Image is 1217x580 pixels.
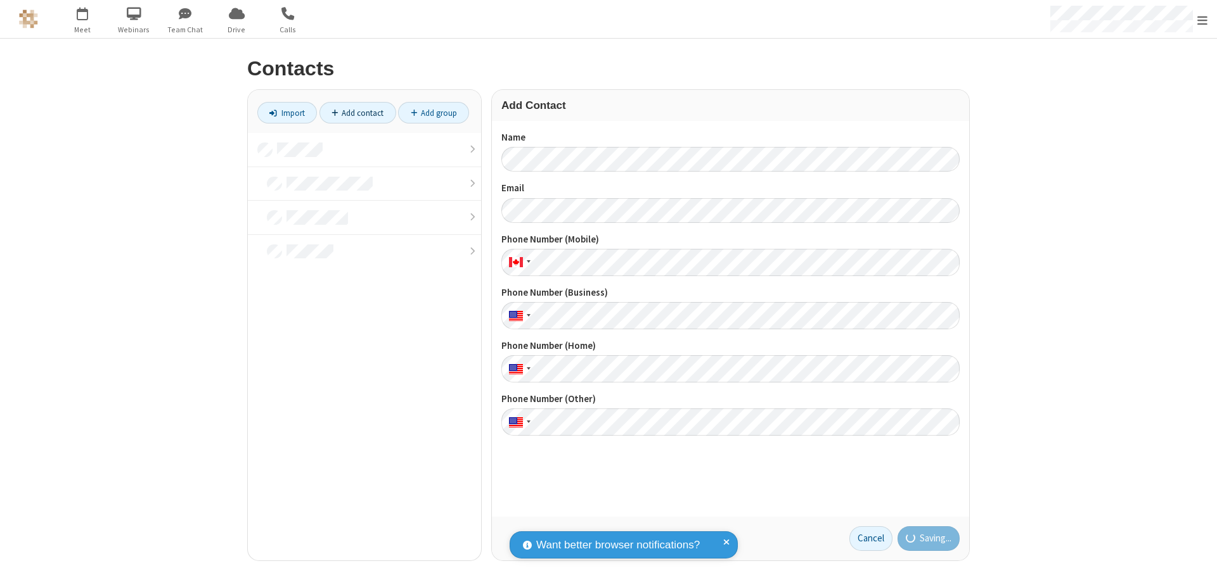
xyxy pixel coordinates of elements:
[501,302,534,329] div: United States: + 1
[501,392,960,407] label: Phone Number (Other)
[319,102,396,123] a: Add contact
[501,181,960,196] label: Email
[898,526,960,552] button: Saving...
[110,24,158,35] span: Webinars
[501,339,960,353] label: Phone Number (Home)
[398,102,469,123] a: Add group
[59,24,106,35] span: Meet
[162,24,209,35] span: Team Chat
[501,130,960,145] label: Name
[501,249,534,276] div: Canada: + 1
[501,99,960,111] h3: Add Contact
[247,58,970,80] h2: Contacts
[849,526,892,552] a: Cancel
[501,408,534,436] div: United States: + 1
[213,24,261,35] span: Drive
[501,286,960,300] label: Phone Number (Business)
[257,102,317,123] a: Import
[19,9,38,28] img: QA Selenium DO NOT DELETE OR CHANGE
[264,24,312,35] span: Calls
[501,355,534,382] div: United States: + 1
[501,232,960,247] label: Phone Number (Mobile)
[920,531,951,546] span: Saving...
[536,537,700,553] span: Want better browser notifications?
